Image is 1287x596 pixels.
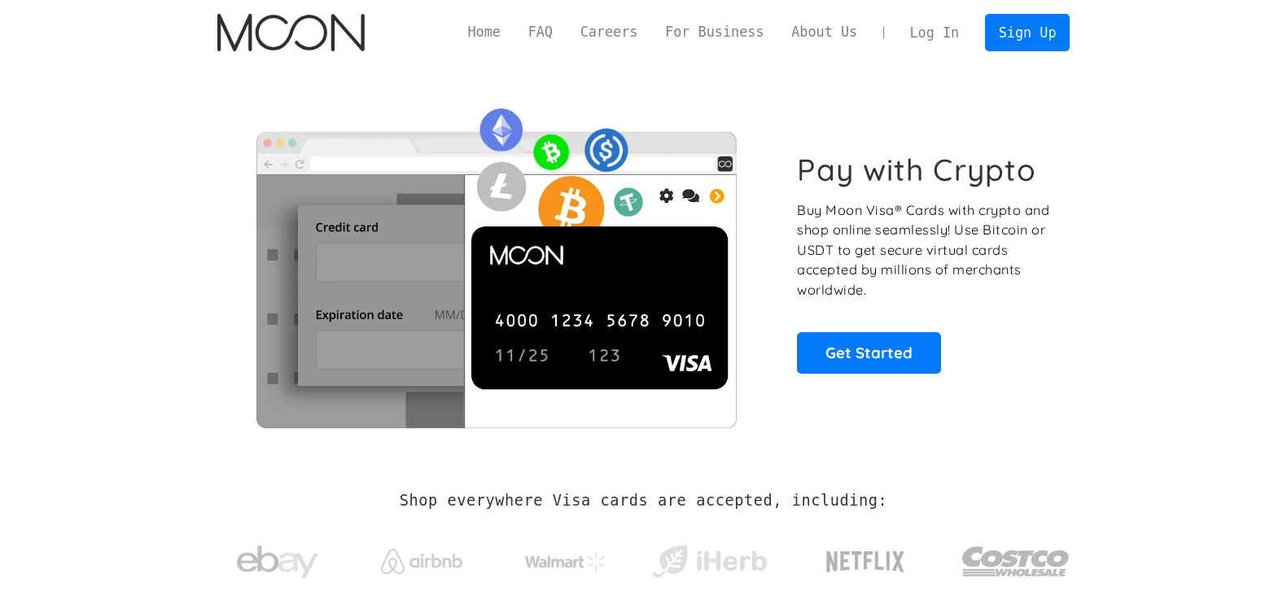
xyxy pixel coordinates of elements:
[777,22,871,42] a: About Us
[896,15,973,50] a: Log In
[793,525,939,590] a: Netflix
[797,151,1036,188] h1: Pay with Crypto
[514,22,567,42] a: FAQ
[217,520,339,596] a: ebay
[217,14,365,51] img: Moon Logo
[237,537,318,588] img: ebay
[649,541,770,583] img: iHerb
[797,332,941,373] a: Get Started
[505,536,626,580] a: Walmart
[217,14,365,51] a: home
[797,200,1052,300] p: Buy Moon Visa® Cards with crypto and shop online seamlessly! Use Bitcoin or USDT to get secure vi...
[825,541,906,582] img: Netflix
[454,22,514,42] a: Home
[649,524,770,591] a: iHerb
[985,14,1070,50] a: Sign Up
[361,532,482,582] a: Airbnb
[381,549,462,574] img: Airbnb
[567,22,651,42] a: Careers
[400,492,887,510] h2: Shop everywhere Visa cards are accepted, including:
[525,552,606,572] img: Walmart
[961,531,1070,592] img: Costco
[651,22,777,42] a: For Business
[217,97,775,427] img: Moon Cards let you spend your crypto anywhere Visa is accepted.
